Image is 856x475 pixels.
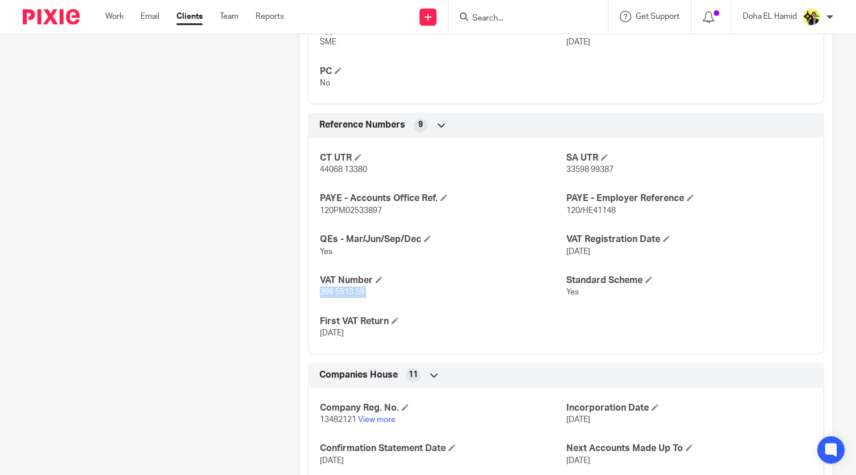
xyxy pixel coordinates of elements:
p: Doha EL Hamid [743,11,797,22]
h4: PAYE - Employer Reference [566,193,812,204]
h4: First VAT Return [320,316,566,327]
h4: CT UTR [320,152,566,164]
span: 33598 99387 [566,166,614,174]
h4: Company Reg. No. [320,402,566,414]
h4: VAT Registration Date [566,234,812,245]
h4: Confirmation Statement Date [320,443,566,454]
span: 120PM02533897 [320,207,382,215]
span: [DATE] [566,416,590,424]
span: [DATE] [566,457,590,465]
span: [DATE] [566,248,590,256]
span: 13482121 [320,416,356,424]
img: Doha-Starbridge.jpg [802,8,821,26]
a: Work [105,11,124,22]
a: View more [358,416,396,424]
h4: PC [320,65,566,77]
a: Email [141,11,159,22]
span: 396 5513 59 [320,288,364,296]
span: Yes [320,248,332,256]
span: [DATE] [320,329,344,337]
h4: PAYE - Accounts Office Ref. [320,193,566,204]
span: No [320,79,330,87]
h4: QEs - Mar/Jun/Sep/Dec [320,234,566,245]
span: 9 [418,119,423,130]
span: 120/HE41148 [566,207,616,215]
h4: SA UTR [566,152,812,164]
img: Pixie [23,9,80,24]
h4: Next Accounts Made Up To [566,443,812,454]
span: 11 [409,369,418,380]
h4: Standard Scheme [566,275,812,286]
a: Clients [176,11,203,22]
h4: Incorporation Date [566,402,812,414]
a: Reports [256,11,284,22]
span: 44068 13380 [320,166,367,174]
span: SME [320,38,336,46]
span: Companies House [319,369,398,381]
span: Get Support [636,13,680,21]
span: [DATE] [566,38,590,46]
input: Search [471,14,574,24]
span: [DATE] [320,457,344,465]
h4: VAT Number [320,275,566,286]
span: Reference Numbers [319,119,405,131]
a: Team [220,11,238,22]
span: Yes [566,288,579,296]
